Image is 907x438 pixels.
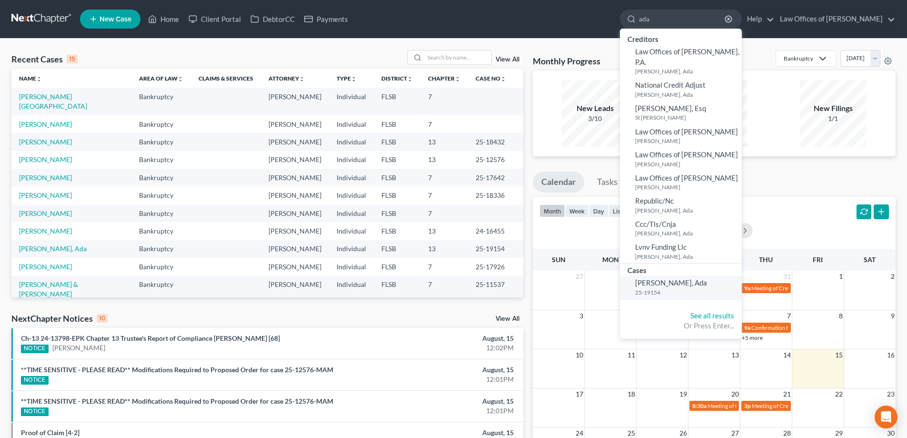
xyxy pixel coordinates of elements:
[329,204,374,222] td: Individual
[759,255,773,264] span: Thu
[21,345,49,353] div: NOTICE
[620,194,742,217] a: Republic/Nc[PERSON_NAME], Ada
[191,69,261,88] th: Claims & Services
[730,349,740,361] span: 13
[420,133,468,151] td: 13
[635,183,739,191] small: [PERSON_NAME]
[374,276,420,303] td: FLSB
[575,388,584,400] span: 17
[886,388,896,400] span: 23
[533,55,600,67] h3: Monthly Progress
[337,75,357,82] a: Typeunfold_more
[329,115,374,133] td: Individual
[139,75,183,82] a: Area of Lawunfold_more
[635,243,687,251] span: Lvnv Funding Llc
[708,402,813,409] span: Meeting of Creditors for [PERSON_NAME]
[356,375,514,384] div: 12:01PM
[374,186,420,204] td: FLSB
[635,160,739,168] small: [PERSON_NAME]
[628,321,734,331] div: Or Press Enter...
[620,124,742,148] a: Law Offices of [PERSON_NAME][PERSON_NAME]
[533,172,584,193] a: Calendar
[374,88,420,115] td: FLSB
[329,222,374,240] td: Individual
[692,402,707,409] span: 8:30a
[635,91,739,99] small: [PERSON_NAME], Ada
[635,206,739,214] small: [PERSON_NAME], Ada
[19,191,72,199] a: [PERSON_NAME]
[299,10,353,28] a: Payments
[261,258,329,275] td: [PERSON_NAME]
[261,276,329,303] td: [PERSON_NAME]
[131,204,191,222] td: Bankruptcy
[890,310,896,322] span: 9
[620,78,742,101] a: National Credit Adjust[PERSON_NAME], Ada
[782,271,792,282] span: 31
[620,101,742,124] a: [PERSON_NAME], EsqSt [PERSON_NAME]
[742,10,774,28] a: Help
[602,255,619,264] span: Mon
[420,204,468,222] td: 7
[19,120,72,128] a: [PERSON_NAME]
[420,169,468,186] td: 7
[36,76,42,82] i: unfold_more
[635,196,674,205] span: Republic/Nc
[468,186,523,204] td: 25-18336
[374,240,420,258] td: FLSB
[407,76,413,82] i: unfold_more
[751,285,857,292] span: Meeting of Creditors for [PERSON_NAME]
[19,244,87,253] a: [PERSON_NAME], Ada
[356,397,514,406] div: August, 15
[261,204,329,222] td: [PERSON_NAME]
[620,264,742,275] div: Cases
[420,151,468,169] td: 13
[52,343,105,353] a: [PERSON_NAME]
[635,173,738,182] span: Law Offices of [PERSON_NAME]
[19,92,87,110] a: [PERSON_NAME][GEOGRAPHIC_DATA]
[635,220,676,228] span: Ccc/Tls/Cnja
[620,171,742,194] a: Law Offices of [PERSON_NAME][PERSON_NAME]
[890,271,896,282] span: 2
[19,227,72,235] a: [PERSON_NAME]
[468,222,523,240] td: 24-16455
[455,76,460,82] i: unfold_more
[608,204,627,217] button: list
[562,114,628,123] div: 3/10
[775,10,895,28] a: Law Offices of [PERSON_NAME]
[356,365,514,375] div: August, 15
[552,255,566,264] span: Sun
[782,388,792,400] span: 21
[131,133,191,151] td: Bankruptcy
[678,388,688,400] span: 19
[575,271,584,282] span: 27
[575,349,584,361] span: 10
[476,75,506,82] a: Case Nounfold_more
[131,151,191,169] td: Bankruptcy
[11,313,108,324] div: NextChapter Notices
[420,115,468,133] td: 7
[131,186,191,204] td: Bankruptcy
[261,151,329,169] td: [PERSON_NAME]
[299,76,305,82] i: unfold_more
[19,209,72,217] a: [PERSON_NAME]
[246,10,299,28] a: DebtorCC
[635,253,739,261] small: [PERSON_NAME], Ada
[834,388,844,400] span: 22
[742,334,763,341] a: +5 more
[635,127,738,136] span: Law Offices of [PERSON_NAME]
[97,314,108,323] div: 10
[588,172,626,193] a: Tasks
[620,217,742,240] a: Ccc/Tls/Cnja[PERSON_NAME], Ada
[635,229,739,237] small: [PERSON_NAME], Ada
[730,388,740,400] span: 20
[420,222,468,240] td: 13
[744,402,751,409] span: 3p
[635,137,739,145] small: [PERSON_NAME]
[356,406,514,416] div: 12:01PM
[620,275,742,299] a: [PERSON_NAME], Ada25-19154
[620,147,742,171] a: Law Offices of [PERSON_NAME][PERSON_NAME]
[744,324,750,331] span: 9a
[21,334,280,342] a: Ch-13 24-13798-EPK Chapter 13 Trustee's Report of Compliance [PERSON_NAME] [68]
[562,103,628,114] div: New Leads
[19,280,78,298] a: [PERSON_NAME] & [PERSON_NAME]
